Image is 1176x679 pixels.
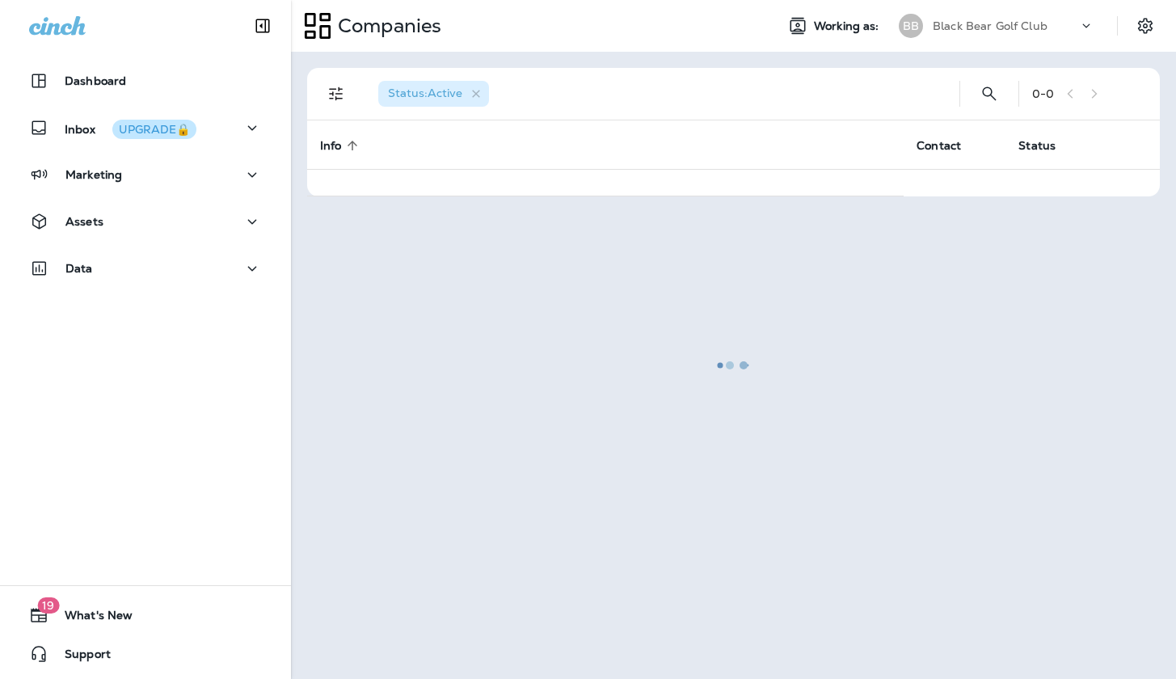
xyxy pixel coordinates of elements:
button: Dashboard [16,65,275,97]
span: What's New [48,609,133,628]
button: Assets [16,205,275,238]
button: Collapse Sidebar [240,10,285,42]
button: InboxUPGRADE🔒 [16,112,275,144]
p: Companies [331,14,441,38]
p: Marketing [65,168,122,181]
p: Data [65,262,93,275]
p: Inbox [65,120,196,137]
button: Support [16,638,275,670]
p: Dashboard [65,74,126,87]
button: Data [16,252,275,285]
button: Settings [1131,11,1160,40]
button: 19What's New [16,599,275,631]
button: Marketing [16,158,275,191]
p: Black Bear Golf Club [933,19,1047,32]
span: 19 [37,597,59,614]
button: UPGRADE🔒 [112,120,196,139]
p: Assets [65,215,103,228]
span: Support [48,647,111,667]
span: Working as: [814,19,883,33]
div: UPGRADE🔒 [119,124,190,135]
div: BB [899,14,923,38]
